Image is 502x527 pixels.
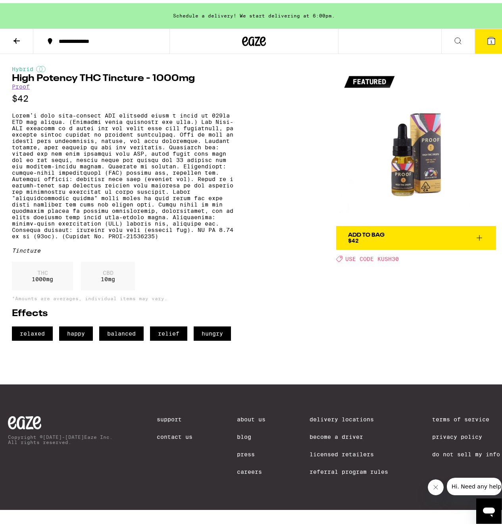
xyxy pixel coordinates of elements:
p: Copyright © [DATE]-[DATE] Eaze Inc. All rights reserved. [8,431,113,442]
div: Hybrid [12,63,240,69]
div: Tincture [12,244,240,251]
h1: High Potency THC Tincture - 1000mg [12,71,240,80]
span: balanced [99,323,144,338]
iframe: Close message [428,476,444,492]
p: *Amounts are averages, individual items may vary. [12,293,240,298]
a: Blog [237,430,265,437]
img: Proof - High Potency THC Tincture - 1000mg [336,63,496,223]
img: hybridColor.svg [36,63,46,69]
a: Become a Driver [310,430,388,437]
span: USE CODE KUSH30 [345,253,399,259]
span: relief [150,323,187,338]
p: Lorem’i dolo sita-consect ADI elitsedd eiusm t incid ut 029la ETD mag aliqua. (Enimadmi venia qui... [12,109,240,236]
div: 10 mg [81,259,135,287]
p: $42 [12,91,240,100]
iframe: Button to launch messaging window [476,495,502,521]
h2: Effects [12,306,240,315]
span: $42 [348,234,359,241]
button: Add To Bag$42 [336,223,496,247]
span: hungry [194,323,231,338]
a: Licensed Retailers [310,448,388,454]
a: About Us [237,413,265,419]
div: Add To Bag [348,229,385,235]
span: 1 [490,36,492,41]
a: Support [157,413,192,419]
a: Privacy Policy [432,430,500,437]
p: THC [32,266,53,273]
div: 1000 mg [12,259,73,287]
iframe: Message from company [447,475,502,492]
span: relaxed [12,323,53,338]
p: CBD [101,266,115,273]
a: Press [237,448,265,454]
a: Referral Program Rules [310,465,388,472]
a: Contact Us [157,430,192,437]
a: Delivery Locations [310,413,388,419]
a: Careers [237,465,265,472]
a: Proof [12,80,30,87]
a: Terms of Service [432,413,500,419]
a: Do Not Sell My Info [432,448,500,454]
span: happy [59,323,93,338]
span: Hi. Need any help? [5,6,57,12]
